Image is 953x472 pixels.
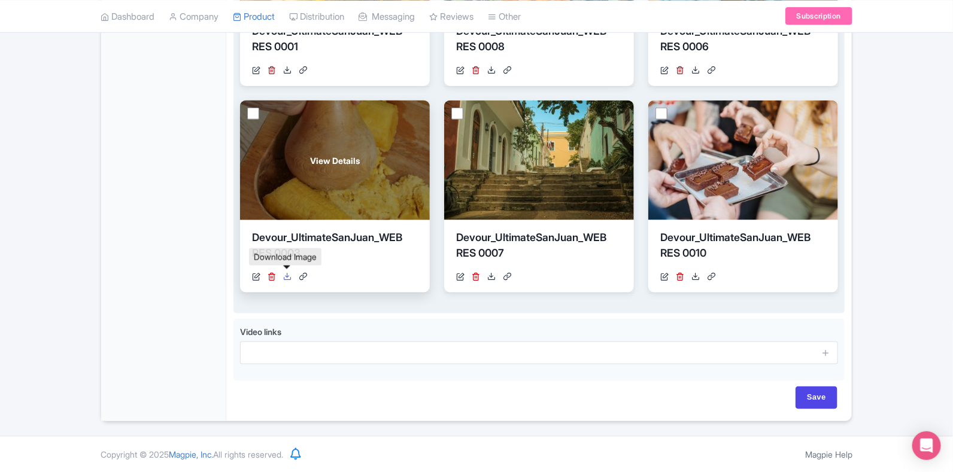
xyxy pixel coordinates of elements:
div: Devour_UltimateSanJuan_WEB RES 0008 [456,23,622,59]
input: Save [796,386,837,409]
div: Copyright © 2025 All rights reserved. [93,449,290,461]
a: Subscription [785,7,852,25]
div: Devour_UltimateSanJuan_WEB RES 0010 [660,230,826,266]
span: Video links [240,327,281,337]
span: View Details [310,154,360,167]
div: Download Image [249,248,321,266]
div: Devour_UltimateSanJuan_WEB RES 0001 [252,23,418,59]
div: Devour_UltimateSanJuan_WEB RES 0007 [456,230,622,266]
div: Devour_UltimateSanJuan_WEB RES 0006 [660,23,826,59]
a: View Details [240,101,430,220]
div: Open Intercom Messenger [912,431,941,460]
a: Magpie Help [805,450,852,460]
span: Magpie, Inc. [169,450,213,460]
div: Devour_UltimateSanJuan_WEB RES 0003 [252,230,418,266]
